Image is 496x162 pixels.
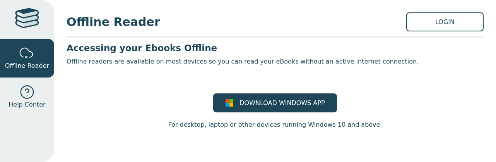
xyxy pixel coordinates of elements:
[239,98,325,108] span: DOWNLOAD WINDOWS APP
[406,12,484,31] a: LOGIN
[67,13,406,31] span: Offline Reader
[213,93,337,112] a: DOWNLOAD WINDOWS APP
[67,42,484,54] h3: Accessing your Ebooks Offline
[168,120,382,129] p: For desktop, laptop or other devices running Windows 10 and above.
[5,61,49,71] span: Offline Reader
[67,57,484,66] p: Offline readers are available on most devices so you can read your eBooks without an active inter...
[9,100,45,109] span: Help Center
